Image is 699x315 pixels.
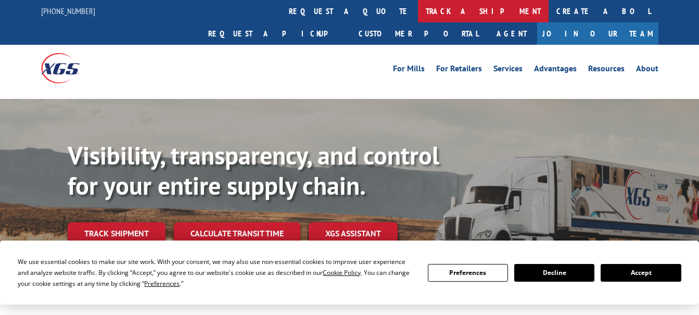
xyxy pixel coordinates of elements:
[537,22,658,45] a: Join Our Team
[588,65,625,76] a: Resources
[18,256,415,289] div: We use essential cookies to make our site work. With your consent, we may also use non-essential ...
[514,264,594,282] button: Decline
[68,222,166,244] a: Track shipment
[144,279,180,288] span: Preferences
[486,22,537,45] a: Agent
[393,65,425,76] a: For Mills
[200,22,351,45] a: Request a pickup
[534,65,577,76] a: Advantages
[41,6,95,16] a: [PHONE_NUMBER]
[601,264,681,282] button: Accept
[174,222,300,245] a: Calculate transit time
[436,65,482,76] a: For Retailers
[636,65,658,76] a: About
[309,222,398,245] a: XGS ASSISTANT
[428,264,508,282] button: Preferences
[351,22,486,45] a: Customer Portal
[323,268,361,277] span: Cookie Policy
[493,65,523,76] a: Services
[68,139,439,201] b: Visibility, transparency, and control for your entire supply chain.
